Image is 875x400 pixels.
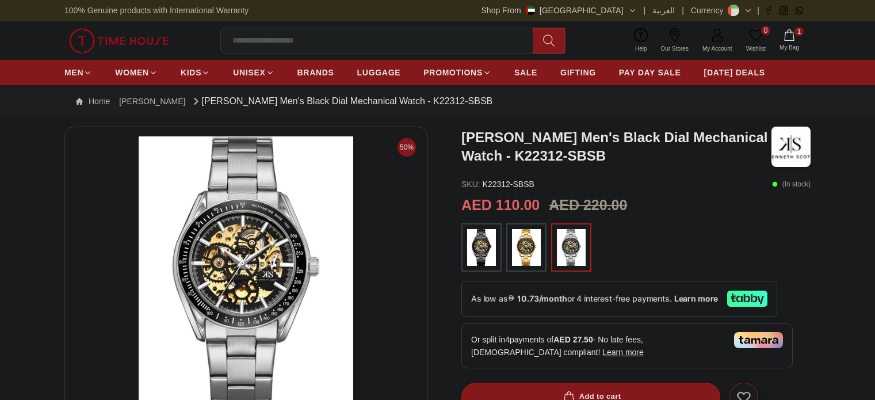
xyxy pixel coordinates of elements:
span: Our Stores [656,44,693,53]
a: PROMOTIONS [423,62,491,83]
a: Help [628,26,654,55]
span: PAY DAY SALE [619,67,681,78]
span: 100% Genuine products with International Warranty [64,5,249,16]
p: K22312-SBSB [461,178,534,190]
div: Currency [691,5,728,16]
a: SALE [514,62,537,83]
span: SKU : [461,180,480,189]
a: LUGGAGE [357,62,401,83]
a: Facebook [764,6,773,15]
span: Wishlist [742,44,770,53]
div: Or split in 4 payments of - No late fees, [DEMOGRAPHIC_DATA] compliant! [461,323,793,368]
span: | [757,5,759,16]
h2: AED 110.00 [461,195,540,216]
a: WOMEN [115,62,158,83]
img: United Arab Emirates [526,6,535,15]
span: PROMOTIONS [423,67,483,78]
span: SALE [514,67,537,78]
a: MEN [64,62,92,83]
img: Kenneth Scott Men's Black Dial Mechanical Watch - K22312-SBSB [771,127,811,167]
span: UNISEX [233,67,265,78]
a: [DATE] DEALS [704,62,765,83]
a: GIFTING [560,62,596,83]
h3: [PERSON_NAME] Men's Black Dial Mechanical Watch - K22312-SBSB [461,128,771,165]
span: Learn more [602,348,644,357]
img: ... [557,229,586,266]
span: WOMEN [115,67,149,78]
h3: AED 220.00 [549,195,627,216]
a: KIDS [181,62,210,83]
span: | [644,5,646,16]
img: ... [69,28,169,54]
a: Home [76,96,110,107]
span: Help [631,44,652,53]
a: Our Stores [654,26,696,55]
span: AED 27.50 [553,335,593,344]
a: UNISEX [233,62,274,83]
span: GIFTING [560,67,596,78]
span: BRANDS [297,67,334,78]
span: KIDS [181,67,201,78]
img: ... [512,229,541,266]
nav: Breadcrumb [64,85,811,117]
span: LUGGAGE [357,67,401,78]
a: [PERSON_NAME] [119,96,185,107]
a: 0Wishlist [739,26,773,55]
span: 1 [794,27,804,36]
span: | [682,5,684,16]
button: Shop From[GEOGRAPHIC_DATA] [482,5,637,16]
span: 50% [398,138,416,157]
button: العربية [652,5,675,16]
span: MEN [64,67,83,78]
span: My Bag [775,43,804,52]
span: [DATE] DEALS [704,67,765,78]
a: PAY DAY SALE [619,62,681,83]
span: 0 [761,26,770,35]
div: [PERSON_NAME] Men's Black Dial Mechanical Watch - K22312-SBSB [190,94,493,108]
img: ... [467,229,496,266]
span: My Account [698,44,737,53]
a: Whatsapp [795,6,804,15]
p: ( In stock ) [772,178,811,190]
img: Tamara [734,332,783,348]
a: BRANDS [297,62,334,83]
button: 1My Bag [773,27,806,54]
a: Instagram [780,6,788,15]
